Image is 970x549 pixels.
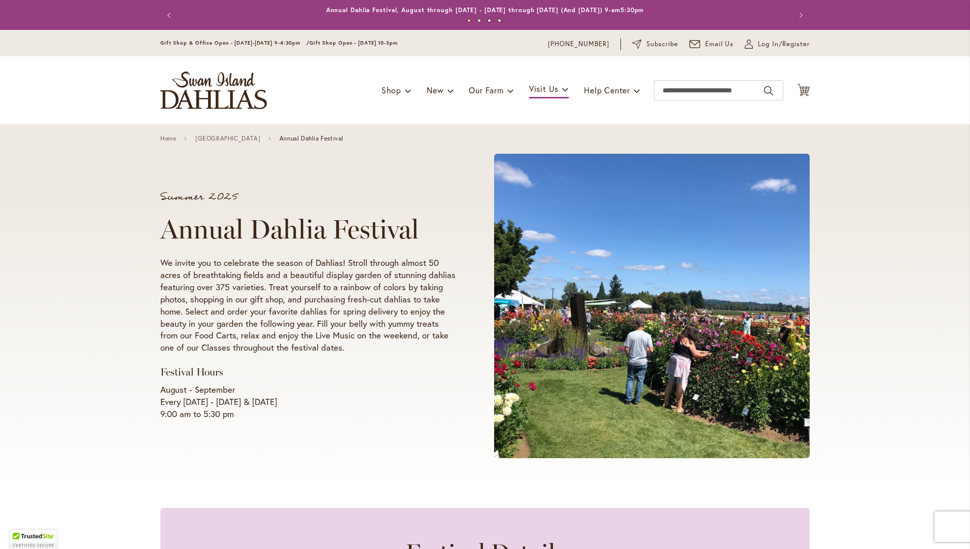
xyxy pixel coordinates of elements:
button: Previous [160,5,181,25]
a: Log In/Register [745,39,810,49]
span: Email Us [705,39,734,49]
a: [PHONE_NUMBER] [548,39,609,49]
button: 2 of 4 [477,19,481,22]
span: Subscribe [646,39,678,49]
button: 1 of 4 [467,19,471,22]
span: Gift Shop & Office Open - [DATE]-[DATE] 9-4:30pm / [160,40,309,46]
a: store logo [160,72,267,109]
span: New [427,85,443,95]
button: 4 of 4 [498,19,501,22]
p: We invite you to celebrate the season of Dahlias! Stroll through almost 50 acres of breathtaking ... [160,257,456,354]
h1: Annual Dahlia Festival [160,214,456,245]
a: [GEOGRAPHIC_DATA] [195,135,260,142]
span: Annual Dahlia Festival [280,135,343,142]
button: 3 of 4 [488,19,491,22]
a: Subscribe [632,39,678,49]
span: Shop [382,85,401,95]
a: Email Us [689,39,734,49]
span: Gift Shop Open - [DATE] 10-3pm [309,40,398,46]
a: Annual Dahlia Festival, August through [DATE] - [DATE] through [DATE] (And [DATE]) 9-am5:30pm [326,6,644,14]
p: August - September Every [DATE] - [DATE] & [DATE] 9:00 am to 5:30 pm [160,384,456,420]
span: Help Center [584,85,630,95]
a: Home [160,135,176,142]
button: Next [789,5,810,25]
span: Visit Us [529,83,559,94]
span: Log In/Register [758,39,810,49]
span: Our Farm [469,85,503,95]
h3: Festival Hours [160,366,456,379]
p: Summer 2025 [160,192,456,202]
